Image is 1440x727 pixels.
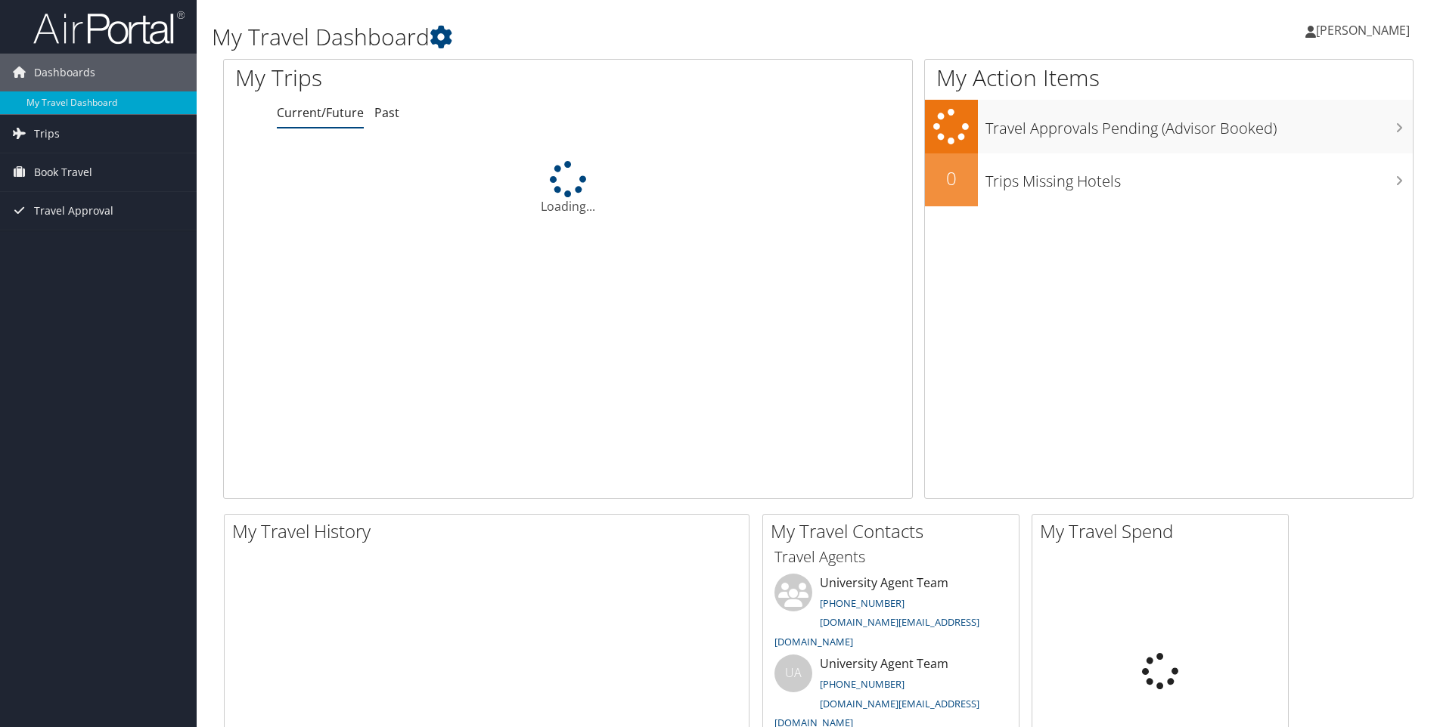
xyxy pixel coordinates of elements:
[925,166,978,191] h2: 0
[985,163,1413,192] h3: Trips Missing Hotels
[212,21,1020,53] h1: My Travel Dashboard
[277,104,364,121] a: Current/Future
[34,153,92,191] span: Book Travel
[767,574,1015,654] li: University Agent Team
[34,115,60,153] span: Trips
[925,62,1413,94] h1: My Action Items
[771,518,1019,544] h2: My Travel Contacts
[232,518,749,544] h2: My Travel History
[925,100,1413,153] a: Travel Approvals Pending (Advisor Booked)
[985,110,1413,139] h3: Travel Approvals Pending (Advisor Booked)
[34,54,95,91] span: Dashboards
[1316,22,1410,39] span: [PERSON_NAME]
[224,161,912,215] div: Loading...
[34,192,113,230] span: Travel Approval
[820,677,905,691] a: [PHONE_NUMBER]
[774,546,1007,568] h3: Travel Agents
[774,654,812,692] div: UA
[774,615,979,648] a: [DOMAIN_NAME][EMAIL_ADDRESS][DOMAIN_NAME]
[235,62,614,94] h1: My Trips
[374,104,399,121] a: Past
[1040,518,1288,544] h2: My Travel Spend
[33,10,185,45] img: airportal-logo.png
[925,153,1413,206] a: 0Trips Missing Hotels
[820,596,905,610] a: [PHONE_NUMBER]
[1305,8,1425,53] a: [PERSON_NAME]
